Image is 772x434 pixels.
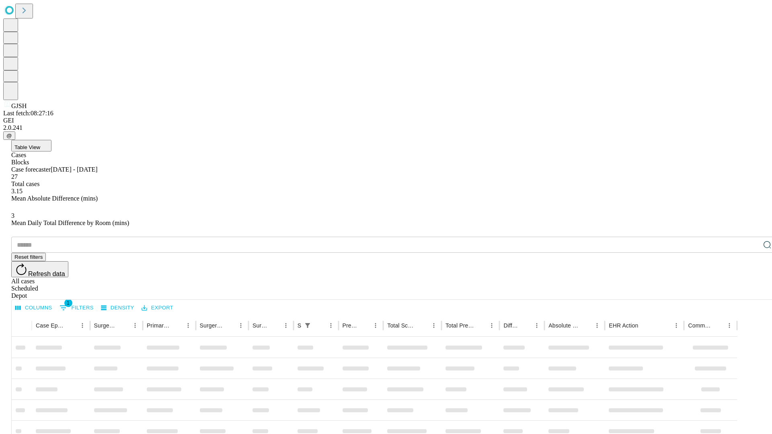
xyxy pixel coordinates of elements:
span: Mean Daily Total Difference by Room (mins) [11,219,129,226]
button: Reset filters [11,253,46,261]
button: Menu [325,320,337,331]
span: Last fetch: 08:27:16 [3,110,53,117]
span: Refresh data [28,270,65,277]
button: Show filters [302,320,313,331]
button: Menu [428,320,439,331]
div: Scheduled In Room Duration [298,322,301,329]
button: Menu [671,320,682,331]
button: Sort [580,320,591,331]
div: 2.0.241 [3,124,769,131]
button: Menu [280,320,292,331]
button: Export [140,302,175,314]
span: Mean Absolute Difference (mins) [11,195,98,202]
span: Table View [14,144,40,150]
span: Total cases [11,180,39,187]
div: Total Scheduled Duration [387,322,416,329]
div: Predicted In Room Duration [343,322,358,329]
button: Sort [118,320,129,331]
button: Sort [359,320,370,331]
div: GEI [3,117,769,124]
button: Menu [183,320,194,331]
button: @ [3,131,15,140]
div: Total Predicted Duration [446,322,474,329]
button: Menu [486,320,497,331]
button: Sort [224,320,235,331]
button: Menu [77,320,88,331]
button: Select columns [13,302,54,314]
button: Sort [314,320,325,331]
button: Menu [724,320,735,331]
button: Menu [370,320,381,331]
span: Reset filters [14,254,43,260]
button: Show filters [57,301,96,314]
button: Menu [235,320,246,331]
button: Sort [712,320,724,331]
button: Sort [417,320,428,331]
div: Surgery Date [253,322,268,329]
div: Difference [503,322,519,329]
span: Case forecaster [11,166,51,173]
div: Surgeon Name [94,322,117,329]
button: Sort [639,320,650,331]
button: Sort [269,320,280,331]
span: 27 [11,173,18,180]
span: 3 [11,212,14,219]
button: Menu [129,320,141,331]
div: Surgery Name [200,322,223,329]
span: 3.15 [11,188,23,194]
div: EHR Action [609,322,638,329]
span: 1 [64,299,72,307]
span: [DATE] - [DATE] [51,166,97,173]
div: Case Epic Id [36,322,65,329]
div: Comments [688,322,711,329]
button: Density [99,302,136,314]
button: Sort [171,320,183,331]
div: Primary Service [147,322,170,329]
button: Refresh data [11,261,68,277]
button: Sort [475,320,486,331]
button: Menu [591,320,603,331]
span: @ [6,133,12,139]
div: Absolute Difference [548,322,579,329]
button: Menu [531,320,542,331]
div: 1 active filter [302,320,313,331]
button: Sort [520,320,531,331]
button: Table View [11,140,51,151]
span: GJSH [11,102,27,109]
button: Sort [66,320,77,331]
